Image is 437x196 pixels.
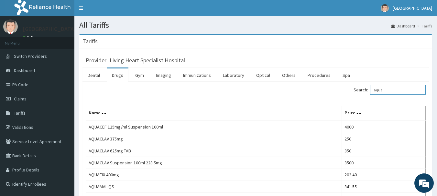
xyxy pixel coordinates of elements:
td: AQUAFIX 400mg [86,169,342,181]
a: Spa [337,68,355,82]
h1: All Tariffs [79,21,432,29]
a: Imaging [151,68,176,82]
span: We're online! [38,57,89,123]
div: Minimize live chat window [106,3,122,19]
h3: Tariffs [82,38,98,44]
a: Dental [82,68,105,82]
a: Drugs [107,68,128,82]
div: Chat with us now [34,36,109,45]
img: User Image [3,19,18,34]
textarea: Type your message and hit 'Enter' [3,129,123,151]
td: 202.40 [342,169,425,181]
span: [GEOGRAPHIC_DATA] [393,5,432,11]
span: Switch Providers [14,53,47,59]
td: AQUACLAV 375mg [86,133,342,145]
a: Others [277,68,301,82]
td: 341.55 [342,181,425,193]
img: User Image [381,4,389,12]
td: 250 [342,133,425,145]
a: Laboratory [218,68,249,82]
a: Procedures [302,68,336,82]
span: Tariffs [14,110,26,116]
td: 4000 [342,121,425,133]
h3: Provider - Living Heart Specialist Hospital [86,57,185,63]
td: AQUACLAV Suspension 100ml 228.5mg [86,157,342,169]
a: Gym [130,68,149,82]
td: AQUAMAL QS [86,181,342,193]
a: Immunizations [178,68,216,82]
p: [GEOGRAPHIC_DATA] [23,26,76,32]
th: Price [342,106,425,121]
input: Search: [370,85,426,95]
td: 3500 [342,157,425,169]
a: Optical [251,68,275,82]
a: Dashboard [391,23,415,29]
img: d_794563401_company_1708531726252_794563401 [12,32,26,48]
span: Claims [14,96,27,102]
td: AQUACLAV 625mg TAB [86,145,342,157]
label: Search: [354,85,426,95]
a: Online [23,35,38,40]
span: Dashboard [14,67,35,73]
td: 350 [342,145,425,157]
td: AQUACEF 125mg/ml Suspension 100ml [86,121,342,133]
th: Name [86,106,342,121]
li: Tariffs [416,23,432,29]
